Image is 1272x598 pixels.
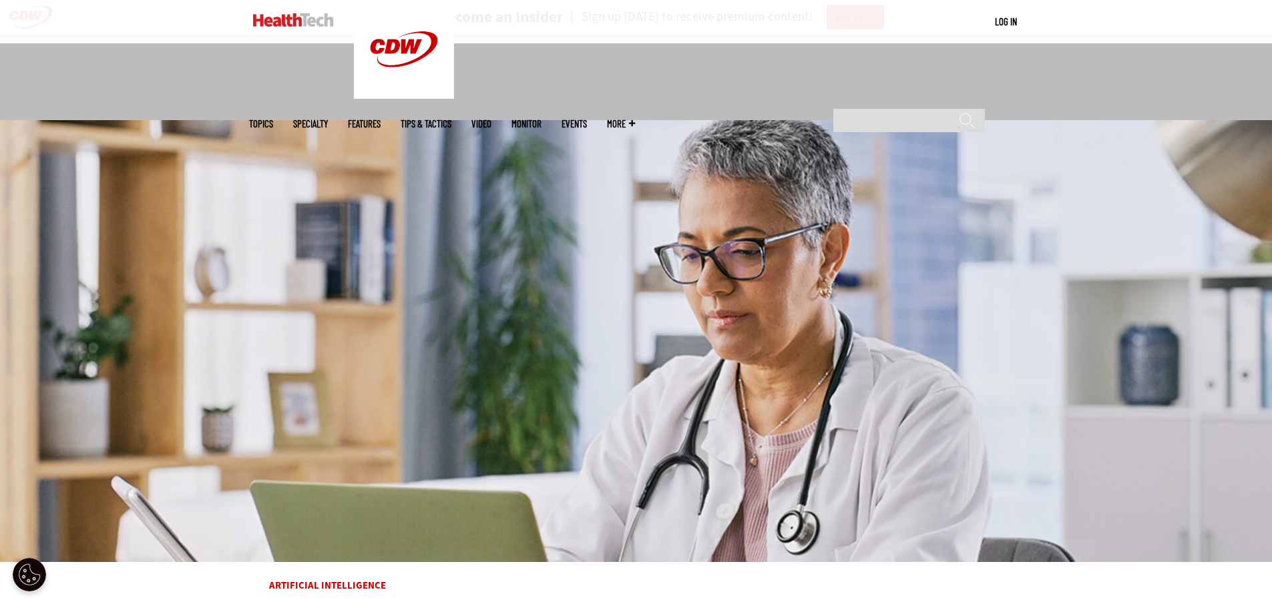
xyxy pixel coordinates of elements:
[995,15,1017,29] div: User menu
[13,558,46,591] button: Open Preferences
[348,119,381,129] a: Features
[607,119,635,129] span: More
[995,15,1017,27] a: Log in
[293,119,328,129] span: Specialty
[401,119,451,129] a: Tips & Tactics
[13,558,46,591] div: Cookie Settings
[253,13,334,27] img: Home
[562,119,587,129] a: Events
[471,119,491,129] a: Video
[249,119,273,129] span: Topics
[269,579,386,592] a: Artificial Intelligence
[354,88,454,102] a: CDW
[511,119,542,129] a: MonITor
